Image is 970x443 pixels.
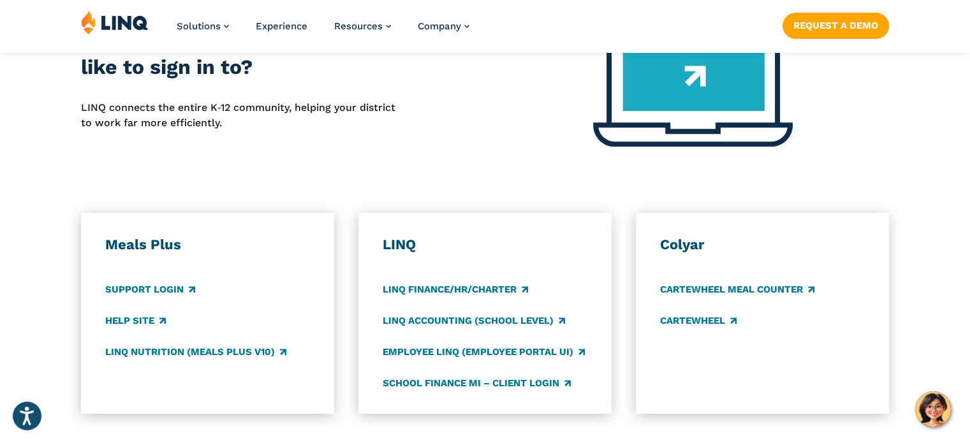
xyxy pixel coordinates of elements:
a: LINQ Finance/HR/Charter [383,282,528,296]
a: LINQ Accounting (school level) [383,314,565,328]
h3: LINQ [383,236,587,254]
img: LINQ | K‑12 Software [81,10,149,34]
span: Company [418,20,461,32]
h2: Which application would you like to sign in to? [81,24,404,82]
a: Help Site [105,314,166,328]
a: Employee LINQ (Employee Portal UI) [383,345,585,359]
a: LINQ Nutrition (Meals Plus v10) [105,345,286,359]
h3: Colyar [660,236,865,254]
span: Resources [334,20,383,32]
button: Hello, have a question? Let’s chat. [915,391,951,427]
nav: Primary Navigation [177,10,469,52]
a: School Finance MI – Client Login [383,376,571,390]
h3: Meals Plus [105,236,310,254]
nav: Button Navigation [783,10,889,38]
a: Company [418,20,469,32]
a: Solutions [177,20,229,32]
a: Support Login [105,282,195,296]
a: CARTEWHEEL [660,314,737,328]
a: Resources [334,20,391,32]
span: Solutions [177,20,221,32]
a: CARTEWHEEL Meal Counter [660,282,814,296]
a: Request a Demo [783,13,889,38]
p: LINQ connects the entire K‑12 community, helping your district to work far more efficiently. [81,100,404,131]
a: Experience [256,20,307,32]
